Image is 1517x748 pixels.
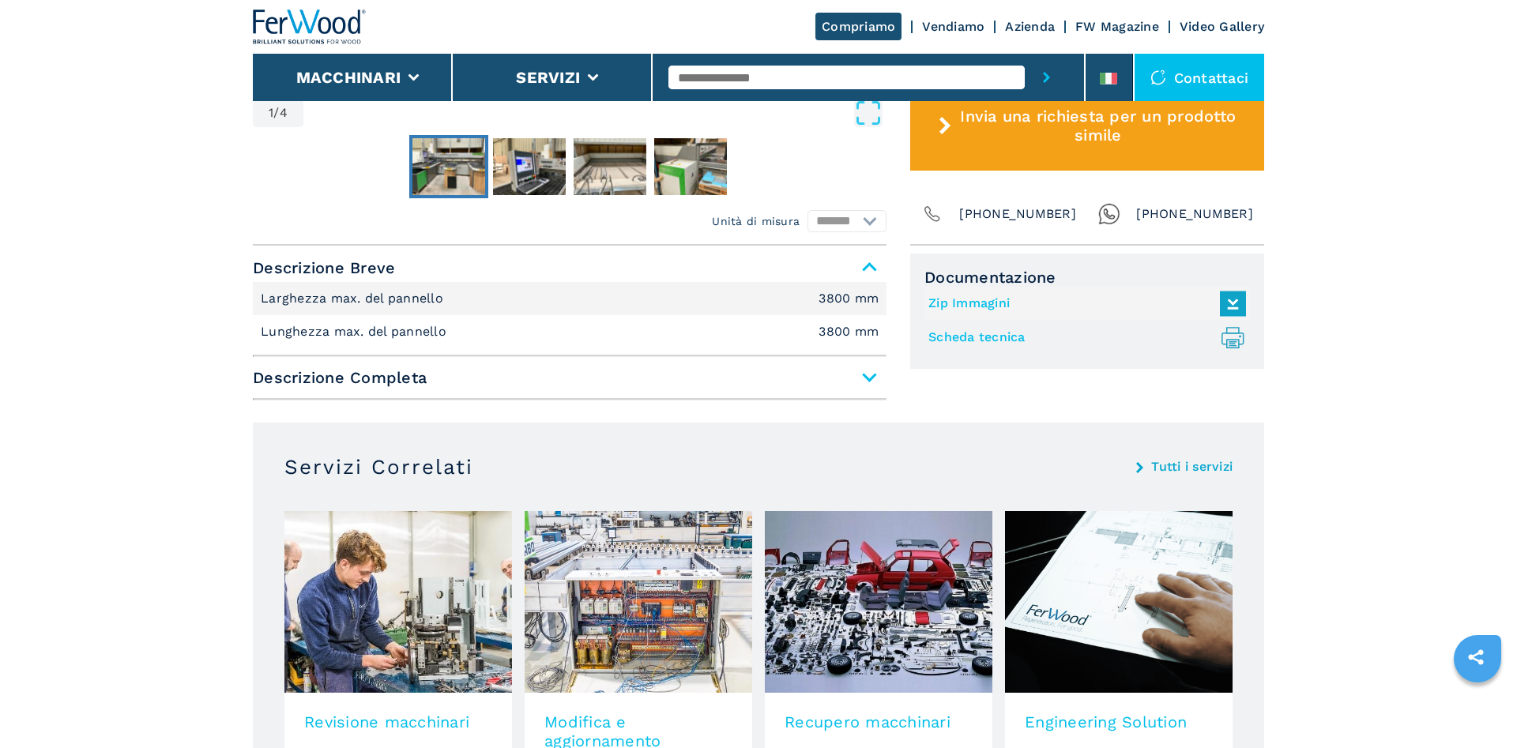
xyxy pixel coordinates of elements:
p: Lunghezza max. del pannello [261,323,450,340]
h3: Servizi Correlati [284,454,473,479]
button: Servizi [516,68,580,87]
h3: Engineering Solution [1025,712,1213,731]
img: Ferwood [253,9,367,44]
p: Larghezza max. del pannello [261,290,447,307]
a: sharethis [1456,637,1496,677]
img: image [765,511,992,693]
img: b43a029d02c5875c41fed00526594788 [493,138,566,195]
img: Whatsapp [1098,203,1120,225]
span: [PHONE_NUMBER] [959,203,1076,225]
a: Scheda tecnica [928,325,1238,351]
span: 4 [280,107,288,119]
img: Phone [921,203,943,225]
span: 1 [269,107,273,119]
img: 08efdd0ae2759a77fe9400568b62472b [574,138,646,195]
span: [PHONE_NUMBER] [1136,203,1253,225]
a: FW Magazine [1075,19,1159,34]
span: Documentazione [924,268,1250,287]
h3: Recupero macchinari [785,712,973,731]
div: Descrizione Breve [253,282,886,349]
button: Invia una richiesta per un prodotto simile [910,81,1264,171]
span: / [273,107,279,119]
em: 3800 mm [819,325,879,338]
nav: Thumbnail Navigation [253,135,886,198]
em: Unità di misura [712,213,800,229]
button: Go to Slide 1 [409,135,488,198]
a: Vendiamo [922,19,984,34]
img: 67a338af06f1e743df4fe9f59f26e134 [412,138,485,195]
img: image [1005,511,1233,693]
button: Go to Slide 3 [570,135,649,198]
a: Azienda [1005,19,1055,34]
div: Contattaci [1135,54,1265,101]
button: submit-button [1025,54,1068,101]
img: Contattaci [1150,70,1166,85]
button: Open Fullscreen [307,99,883,127]
h3: Revisione macchinari [304,712,492,731]
img: image [284,511,512,693]
span: Descrizione Breve [253,254,886,282]
button: Go to Slide 4 [651,135,730,198]
span: Invia una richiesta per un prodotto simile [958,107,1238,145]
img: image [525,511,752,693]
em: 3800 mm [819,292,879,305]
iframe: Chat [1450,677,1505,736]
a: Tutti i servizi [1151,460,1233,473]
a: Zip Immagini [928,291,1238,317]
img: 9f6b918c372cfc14bb813a2f2ee5fa32 [654,138,727,195]
span: Descrizione Completa [253,363,886,392]
button: Go to Slide 2 [490,135,569,198]
a: Compriamo [815,13,902,40]
button: Macchinari [296,68,401,87]
a: Video Gallery [1180,19,1264,34]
